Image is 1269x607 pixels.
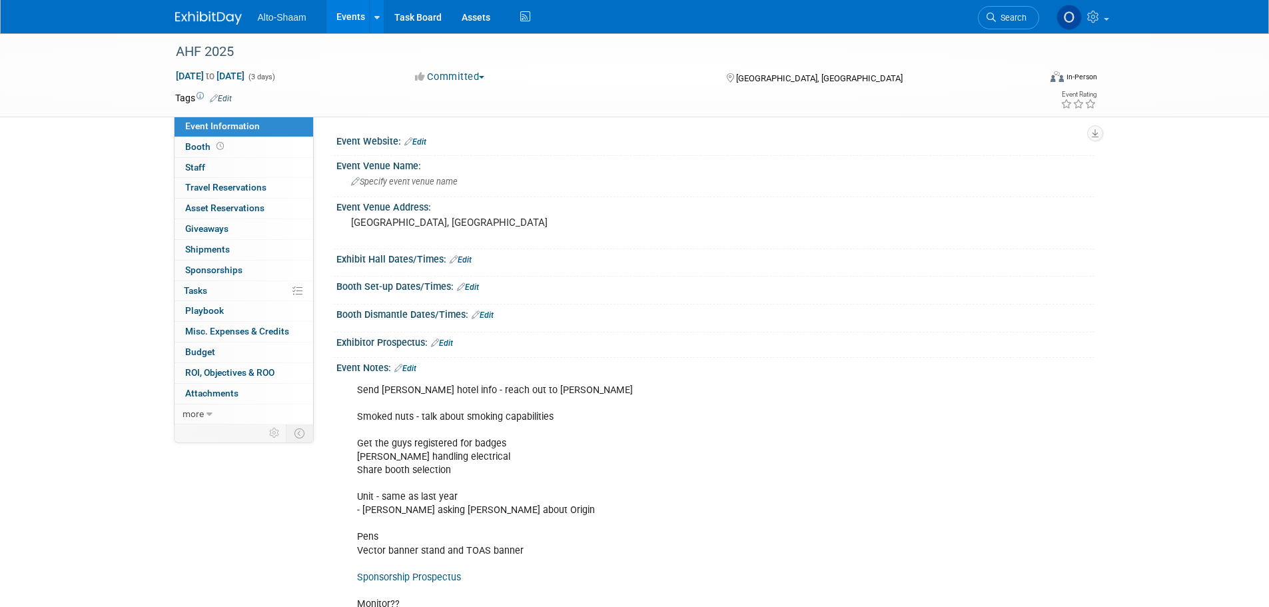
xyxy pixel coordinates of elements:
[175,322,313,342] a: Misc. Expenses & Credits
[171,40,1019,64] div: AHF 2025
[175,158,313,178] a: Staff
[336,304,1094,322] div: Booth Dismantle Dates/Times:
[410,70,490,84] button: Committed
[431,338,453,348] a: Edit
[185,121,260,131] span: Event Information
[175,91,232,105] td: Tags
[263,424,286,442] td: Personalize Event Tab Strip
[175,363,313,383] a: ROI, Objectives & ROO
[175,178,313,198] a: Travel Reservations
[394,364,416,373] a: Edit
[214,141,226,151] span: Booth not reserved yet
[351,217,637,229] pre: [GEOGRAPHIC_DATA], [GEOGRAPHIC_DATA]
[185,305,224,316] span: Playbook
[1066,72,1097,82] div: In-Person
[336,249,1094,267] div: Exhibit Hall Dates/Times:
[175,301,313,321] a: Playbook
[351,177,458,187] span: Specify event venue name
[210,94,232,103] a: Edit
[258,12,306,23] span: Alto-Shaam
[978,6,1039,29] a: Search
[185,346,215,357] span: Budget
[1051,71,1064,82] img: Format-Inperson.png
[175,261,313,281] a: Sponsorships
[336,332,1094,350] div: Exhibitor Prospectus:
[185,162,205,173] span: Staff
[185,141,226,152] span: Booth
[175,199,313,219] a: Asset Reservations
[175,137,313,157] a: Booth
[1057,5,1082,30] img: Olivia Strasser
[175,11,242,25] img: ExhibitDay
[185,182,266,193] span: Travel Reservations
[185,326,289,336] span: Misc. Expenses & Credits
[457,283,479,292] a: Edit
[175,219,313,239] a: Giveaways
[472,310,494,320] a: Edit
[185,244,230,255] span: Shipments
[175,342,313,362] a: Budget
[336,358,1094,375] div: Event Notes:
[185,265,242,275] span: Sponsorships
[185,223,228,234] span: Giveaways
[336,197,1094,214] div: Event Venue Address:
[175,240,313,260] a: Shipments
[184,285,207,296] span: Tasks
[286,424,313,442] td: Toggle Event Tabs
[404,137,426,147] a: Edit
[247,73,275,81] span: (3 days)
[450,255,472,265] a: Edit
[357,572,461,583] a: Sponsorship Prospectus
[175,117,313,137] a: Event Information
[1060,91,1096,98] div: Event Rating
[185,203,264,213] span: Asset Reservations
[175,384,313,404] a: Attachments
[175,70,245,82] span: [DATE] [DATE]
[336,277,1094,294] div: Booth Set-up Dates/Times:
[961,69,1098,89] div: Event Format
[175,404,313,424] a: more
[336,156,1094,173] div: Event Venue Name:
[204,71,216,81] span: to
[183,408,204,419] span: more
[185,367,274,378] span: ROI, Objectives & ROO
[996,13,1027,23] span: Search
[175,281,313,301] a: Tasks
[336,131,1094,149] div: Event Website:
[736,73,903,83] span: [GEOGRAPHIC_DATA], [GEOGRAPHIC_DATA]
[185,388,238,398] span: Attachments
